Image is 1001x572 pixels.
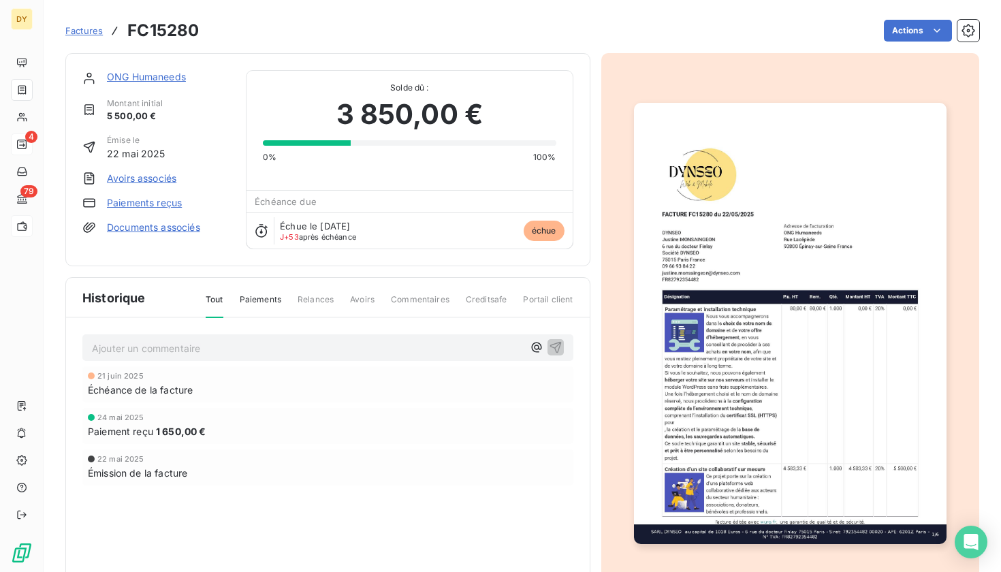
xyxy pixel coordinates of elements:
[206,293,223,318] span: Tout
[156,424,206,439] span: 1 650,00 €
[280,233,356,241] span: après échéance
[25,131,37,143] span: 4
[336,94,483,135] span: 3 850,00 €
[97,372,144,380] span: 21 juin 2025
[20,185,37,197] span: 79
[107,146,165,161] span: 22 mai 2025
[263,151,276,163] span: 0%
[65,25,103,36] span: Factures
[97,413,144,422] span: 24 mai 2025
[884,20,952,42] button: Actions
[11,133,32,155] a: 4
[107,110,163,123] span: 5 500,00 €
[97,455,144,463] span: 22 mai 2025
[107,196,182,210] a: Paiements reçus
[955,526,987,558] div: Open Intercom Messenger
[391,293,449,317] span: Commentaires
[127,18,199,43] h3: FC15280
[11,8,33,30] div: DY
[107,221,200,234] a: Documents associés
[263,82,556,94] span: Solde dû :
[298,293,334,317] span: Relances
[255,196,317,207] span: Échéance due
[107,71,186,82] a: ONG Humaneeds
[350,293,375,317] span: Avoirs
[240,293,281,317] span: Paiements
[88,424,153,439] span: Paiement reçu
[82,289,146,307] span: Historique
[65,24,103,37] a: Factures
[533,151,556,163] span: 100%
[524,221,565,241] span: échue
[107,172,176,185] a: Avoirs associés
[466,293,507,317] span: Creditsafe
[280,232,299,242] span: J+53
[634,103,947,545] img: invoice_thumbnail
[107,97,163,110] span: Montant initial
[107,134,165,146] span: Émise le
[11,188,32,210] a: 79
[11,542,33,564] img: Logo LeanPay
[88,383,193,397] span: Échéance de la facture
[523,293,573,317] span: Portail client
[88,466,187,480] span: Émission de la facture
[280,221,350,232] span: Échue le [DATE]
